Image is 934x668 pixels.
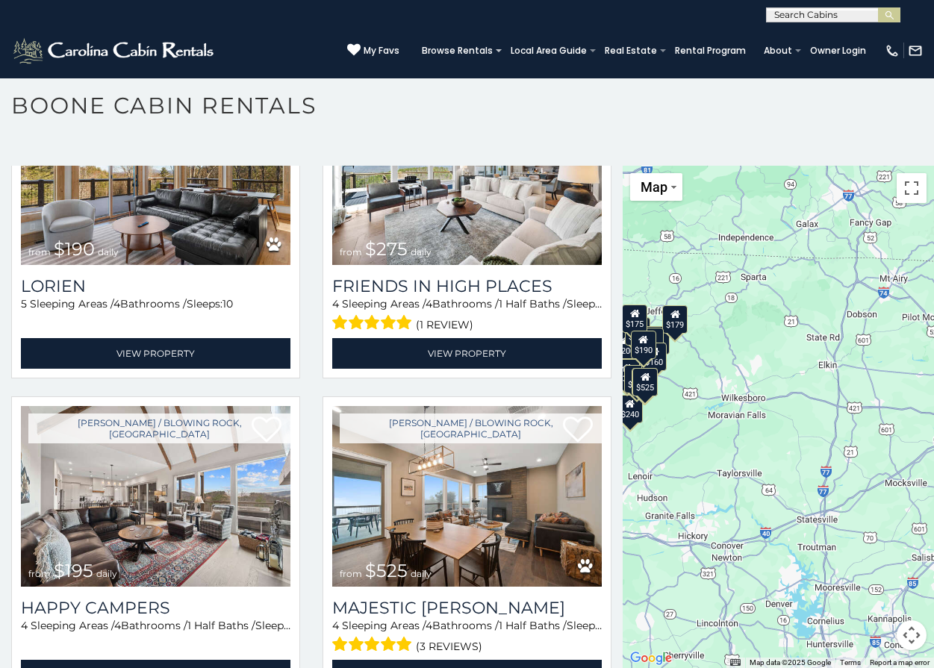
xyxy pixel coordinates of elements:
[332,618,602,656] div: Sleeping Areas / Bathrooms / Sleeps:
[98,246,119,257] span: daily
[870,658,930,667] a: Report a map error
[332,297,339,310] span: 4
[630,173,682,201] button: Change map style
[840,658,861,667] a: Terms
[662,305,688,333] div: $179
[332,296,602,334] div: Sleeping Areas / Bathrooms / Sleeps:
[630,330,656,358] div: $190
[628,363,653,391] div: $200
[908,43,923,58] img: mail-regular-white.png
[21,406,290,587] img: Happy Campers
[11,36,218,66] img: White-1-2.png
[332,406,602,587] a: Majestic Meadows from $525 daily
[21,406,290,587] a: Happy Campers from $195 daily
[21,276,290,296] a: Lorien
[332,598,602,618] a: Majestic [PERSON_NAME]
[332,406,602,587] img: Majestic Meadows
[222,297,233,310] span: 10
[113,297,120,310] span: 4
[332,338,602,369] a: View Property
[897,620,927,650] button: Map camera controls
[365,560,408,581] span: $525
[499,297,567,310] span: 1 Half Baths /
[638,327,663,355] div: $170
[332,84,602,265] img: Friends In High Places
[54,560,93,581] span: $195
[885,43,900,58] img: phone-regular-white.png
[96,568,117,579] span: daily
[641,179,667,195] span: Map
[416,315,473,334] span: (1 review)
[364,44,399,57] span: My Favs
[365,238,408,260] span: $275
[21,296,290,334] div: Sleeping Areas / Bathrooms / Sleeps:
[617,394,642,422] div: $240
[623,364,649,393] div: $170
[21,84,290,265] a: Lorien from $190 daily
[332,84,602,265] a: Friends In High Places from $275 daily
[499,619,567,632] span: 1 Half Baths /
[21,338,290,369] a: View Property
[114,619,121,632] span: 4
[626,649,676,668] img: Google
[340,568,362,579] span: from
[644,326,669,355] div: $180
[332,276,602,296] a: Friends In High Places
[28,246,51,257] span: from
[54,238,95,260] span: $190
[426,619,432,632] span: 4
[803,40,874,61] a: Owner Login
[332,619,339,632] span: 4
[597,40,664,61] a: Real Estate
[613,358,638,387] div: $160
[667,40,753,61] a: Rental Program
[416,637,482,656] span: (3 reviews)
[632,368,658,396] div: $525
[340,246,362,257] span: from
[750,658,831,667] span: Map data ©2025 Google
[21,297,27,310] span: 5
[411,246,432,257] span: daily
[503,40,594,61] a: Local Area Guide
[21,598,290,618] a: Happy Campers
[28,568,51,579] span: from
[730,658,741,668] button: Keyboard shortcuts
[411,568,432,579] span: daily
[614,359,639,387] div: $315
[340,413,602,443] a: [PERSON_NAME] / Blowing Rock, [GEOGRAPHIC_DATA]
[414,40,500,61] a: Browse Rentals
[187,619,255,632] span: 1 Half Baths /
[622,305,647,333] div: $175
[332,598,602,618] h3: Majestic Meadows
[897,173,927,203] button: Toggle fullscreen view
[626,649,676,668] a: Open this area in Google Maps (opens a new window)
[426,297,432,310] span: 4
[641,343,667,371] div: $160
[21,84,290,265] img: Lorien
[21,618,290,656] div: Sleeping Areas / Bathrooms / Sleeps:
[756,40,800,61] a: About
[28,413,290,443] a: [PERSON_NAME] / Blowing Rock, [GEOGRAPHIC_DATA]
[21,619,28,632] span: 4
[347,43,399,58] a: My Favs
